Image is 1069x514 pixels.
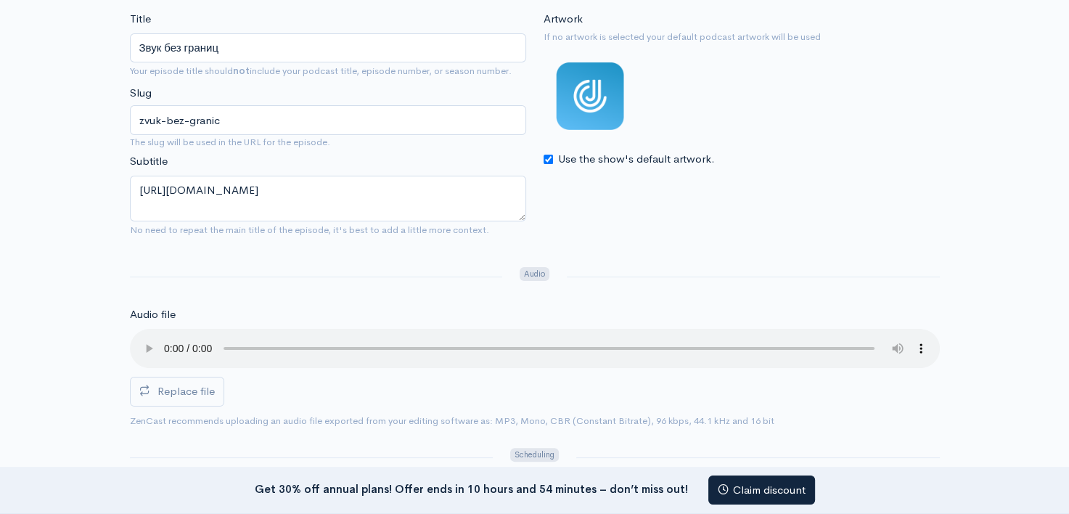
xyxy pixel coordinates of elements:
[558,151,715,168] label: Use the show's default artwork.
[130,65,512,77] small: Your episode title should include your podcast title, episode number, or season number.
[520,267,549,281] span: Audio
[255,481,688,495] strong: Get 30% off annual plans! Offer ends in 10 hours and 54 minutes – don’t miss out!
[130,11,151,28] label: Title
[130,135,526,150] small: The slug will be used in the URL for the episode.
[130,33,526,63] input: What is the episode's title?
[544,30,940,44] small: If no artwork is selected your default podcast artwork will be used
[544,11,583,28] label: Artwork
[233,65,250,77] strong: not
[130,85,152,102] label: Slug
[130,415,774,427] small: ZenCast recommends uploading an audio file exported from your editing software as: MP3, Mono, CBR...
[130,105,526,135] input: title-of-episode
[157,384,215,398] span: Replace file
[130,306,176,323] label: Audio file
[708,476,815,505] a: Claim discount
[510,448,558,462] span: Scheduling
[130,153,168,170] label: Subtitle
[130,224,489,236] small: No need to repeat the main title of the episode, it's best to add a little more context.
